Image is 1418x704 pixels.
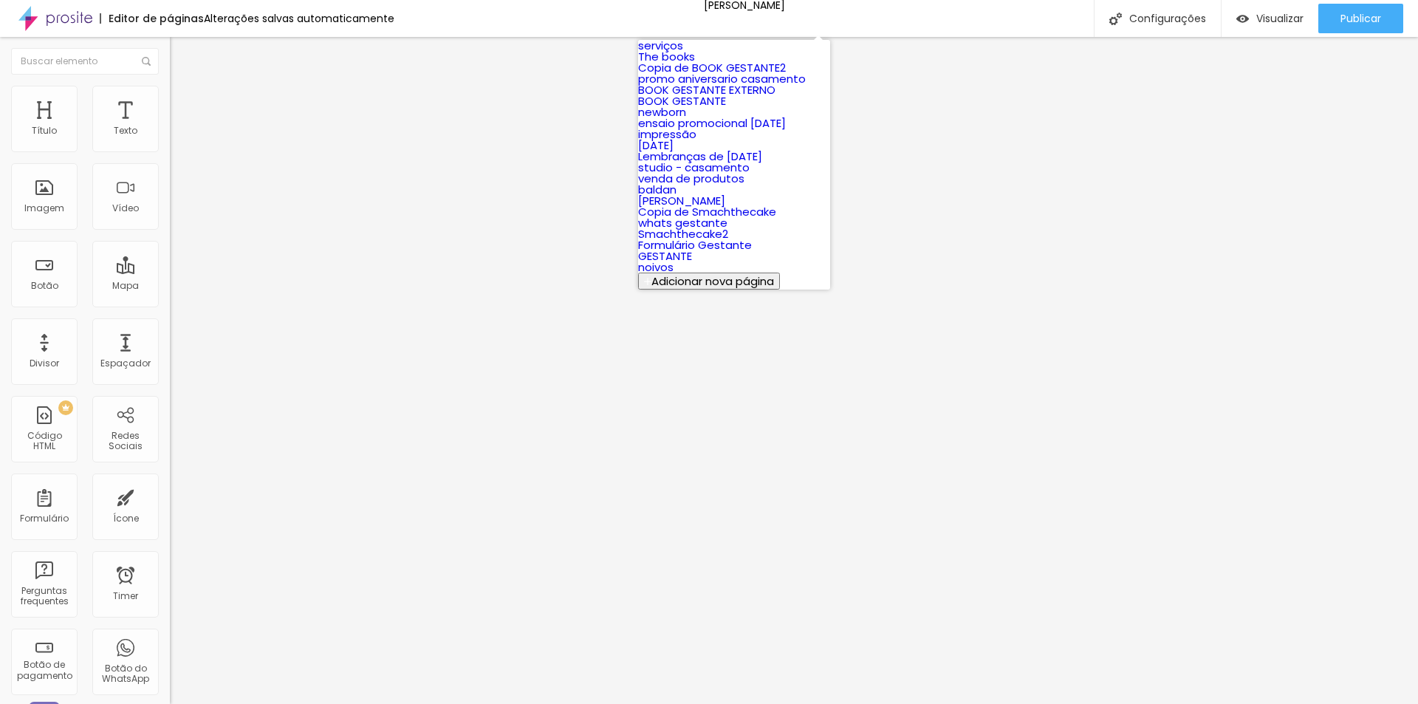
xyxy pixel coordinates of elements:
[638,82,775,98] a: BOOK GESTANTE EXTERNO
[15,586,73,607] div: Perguntas frequentes
[32,126,57,136] div: Título
[15,660,73,681] div: Botão de pagamento
[638,148,762,164] a: Lembranças de [DATE]
[638,71,806,86] a: promo aniversario casamento
[15,431,73,452] div: Código HTML
[638,259,674,275] a: noivos
[31,281,58,291] div: Botão
[1256,13,1304,24] span: Visualizar
[1318,4,1403,33] button: Publicar
[112,203,139,213] div: Vídeo
[24,203,64,213] div: Imagem
[113,513,139,524] div: Ícone
[638,60,786,75] a: Copia de BOOK GESTANTE2
[100,358,151,369] div: Espaçador
[638,171,744,186] a: venda de produtos
[638,104,686,120] a: newborn
[112,281,139,291] div: Mapa
[651,273,774,289] span: Adicionar nova página
[638,215,727,230] a: whats gestante
[1236,13,1249,25] img: view-1.svg
[638,126,696,142] a: impressão
[1222,4,1318,33] button: Visualizar
[638,93,726,109] a: BOOK GESTANTE
[638,204,776,219] a: Copia de Smachthecake
[638,49,695,64] a: The books
[11,48,159,75] input: Buscar elemento
[20,513,69,524] div: Formulário
[1340,13,1381,24] span: Publicar
[638,273,780,290] button: Adicionar nova página
[96,663,154,685] div: Botão do WhatsApp
[638,115,786,131] a: ensaio promocional [DATE]
[638,160,750,175] a: studio - casamento
[100,13,204,24] div: Editor de páginas
[142,57,151,66] img: Icone
[170,37,1418,704] iframe: Editor
[113,591,138,601] div: Timer
[638,38,683,53] a: serviços
[638,182,677,197] a: baldan
[638,226,728,242] a: Smachthecake2
[638,193,725,208] a: [PERSON_NAME]
[96,431,154,452] div: Redes Sociais
[30,358,59,369] div: Divisor
[638,248,692,264] a: GESTANTE
[114,126,137,136] div: Texto
[638,137,674,153] a: [DATE]
[638,237,752,253] a: Formulário Gestante
[204,13,394,24] div: Alterações salvas automaticamente
[1109,13,1122,25] img: Icone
